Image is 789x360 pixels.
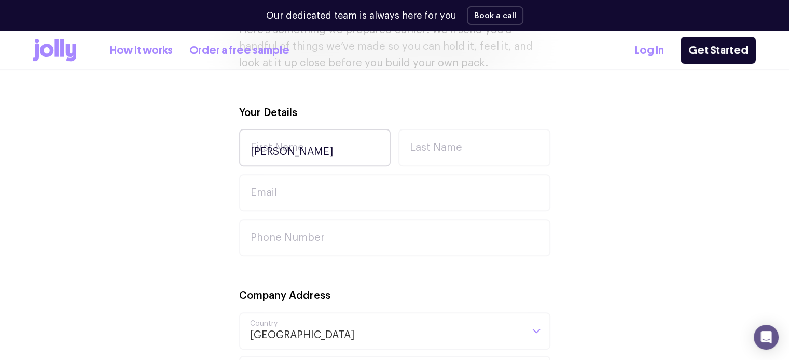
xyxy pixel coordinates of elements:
div: Open Intercom Messenger [754,325,779,350]
a: Order a free sample [189,42,289,59]
a: How it works [109,42,173,59]
a: Get Started [681,37,756,64]
a: Log In [635,42,664,59]
div: Search for option [239,312,550,350]
span: [GEOGRAPHIC_DATA] [250,313,355,349]
label: Company Address [239,289,330,304]
input: Search for option [355,313,522,349]
p: Our dedicated team is always here for you [266,9,456,23]
button: Book a call [467,6,523,25]
label: Your Details [239,106,297,121]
